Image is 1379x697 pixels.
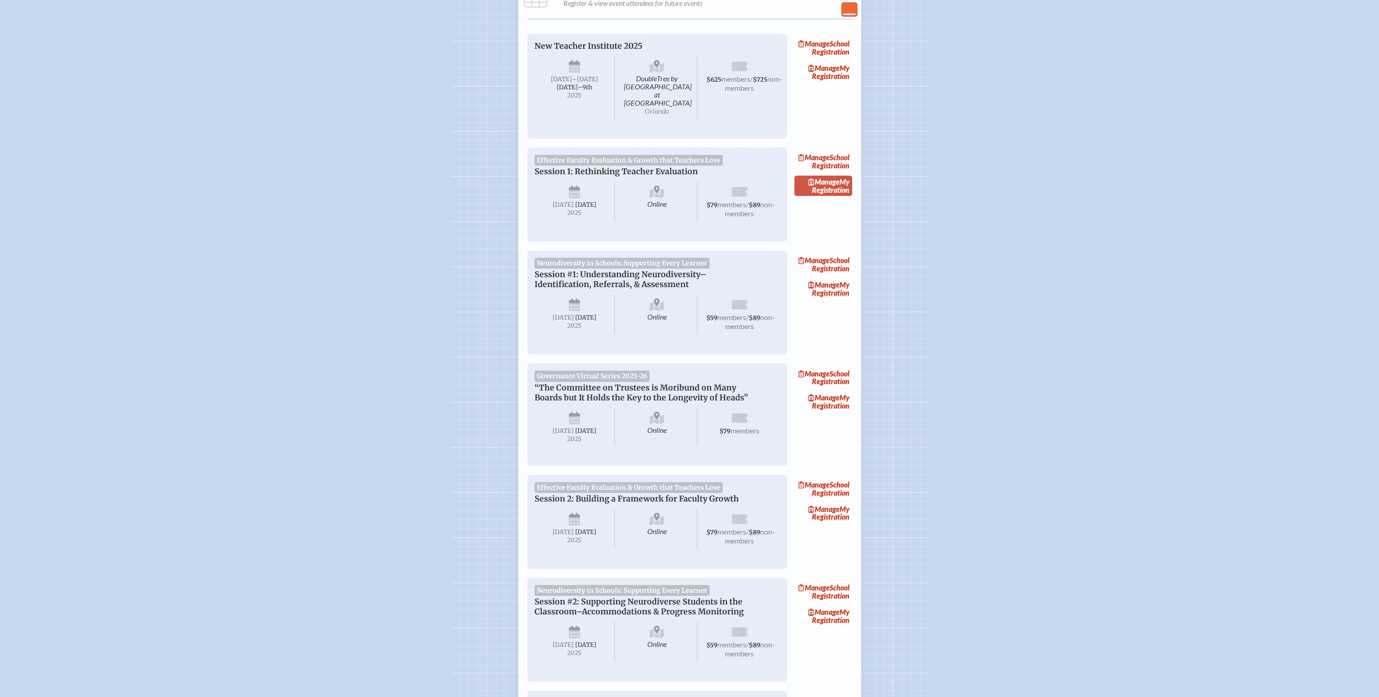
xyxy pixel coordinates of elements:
a: ManageMy Registration [794,503,852,524]
span: / [750,74,753,83]
span: Manage [808,393,839,402]
span: $79 [719,427,730,435]
span: non-members [725,74,782,92]
span: 2025 [542,537,608,544]
span: Governance Virtual Series 2025-26 [535,371,650,381]
span: $79 [706,201,717,209]
span: non-members [725,313,775,330]
span: [DATE] [575,641,596,649]
span: Manage [798,369,830,378]
span: 2025 [542,92,608,99]
span: Manage [798,583,830,592]
span: –[DATE] [572,75,598,83]
span: Manage [808,505,839,513]
span: Manage [808,280,839,289]
span: Online [617,295,697,335]
span: [DATE]–⁠9th [557,84,592,91]
p: Session 2: Building a Framework for Faculty Growth [535,494,762,504]
span: [DATE] [553,641,574,649]
span: $89 [749,314,760,322]
span: Neurodiversity in Schools: Supporting Every Learner [535,585,710,596]
span: [DATE] [553,201,574,209]
p: Session 1: Rethinking Teacher Evaluation [535,167,762,177]
span: [DATE] [553,528,574,536]
span: members [717,313,746,321]
span: Online [617,182,697,222]
span: [DATE] [551,75,572,83]
span: 2025 [542,322,608,329]
span: Effective Faculty Evaluation & Growth that Teachers Love [535,155,723,166]
span: Manage [808,64,839,72]
span: $89 [749,529,760,536]
span: $59 [706,314,717,322]
span: members [721,74,750,83]
a: ManageSchool Registration [794,367,852,388]
span: non-members [725,200,775,218]
span: $725 [753,76,767,84]
span: Manage [808,177,839,186]
span: $79 [706,529,717,536]
p: Session #1: Understanding Neurodiversity–Identification, Referrals, & Assessment [535,270,762,289]
span: [DATE] [575,528,596,536]
span: [DATE] [575,201,596,209]
span: 2025 [542,436,608,442]
span: non-members [725,527,775,545]
span: members [730,426,759,435]
span: Manage [798,153,830,162]
span: / [746,527,749,536]
span: Orlando [645,107,669,115]
a: ManageMy Registration [794,606,852,627]
span: Manage [798,256,830,265]
span: [DATE] [575,427,596,435]
span: [DATE] [575,314,596,321]
span: [DATE] [553,314,574,321]
a: ManageMy Registration [794,279,852,299]
span: Manage [798,39,830,48]
span: Effective Faculty Evaluation & Growth that Teachers Love [535,482,723,493]
span: / [746,200,749,209]
span: Online [617,622,697,662]
p: “The Committee on Trustees is Moribund on Many Boards but It Holds the Key to the Longevity of He... [535,383,762,403]
span: 2025 [542,209,608,216]
a: ManageSchool Registration [794,479,852,499]
span: [DATE] [553,427,574,435]
span: Online [617,408,697,446]
a: ManageMy Registration [794,62,852,83]
span: non-members [725,640,775,658]
span: $89 [749,641,760,649]
a: ManageSchool Registration [794,581,852,602]
p: Session #2: Supporting Neurodiverse Students in the Classroom–Accommodations & Progress Monitoring [535,597,762,617]
span: Neurodiversity in Schools: Supporting Every Learner [535,258,710,269]
a: ManageMy Registration [794,176,852,196]
span: members [717,527,746,536]
span: Manage [808,608,839,616]
span: members [717,640,746,649]
span: 2025 [542,650,608,656]
span: $89 [749,201,760,209]
a: ManageSchool Registration [794,37,852,58]
a: ManageSchool Registration [794,254,852,275]
p: New Teacher Institute 2025 [535,41,762,51]
span: $625 [706,76,721,84]
span: DoubleTree by [GEOGRAPHIC_DATA] at [GEOGRAPHIC_DATA] [617,56,697,119]
span: members [717,200,746,209]
span: / [746,313,749,321]
span: $59 [706,641,717,649]
span: Manage [798,480,830,489]
span: / [746,640,749,649]
span: Online [617,509,697,549]
a: ManageMy Registration [794,391,852,412]
a: ManageSchool Registration [794,151,852,172]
